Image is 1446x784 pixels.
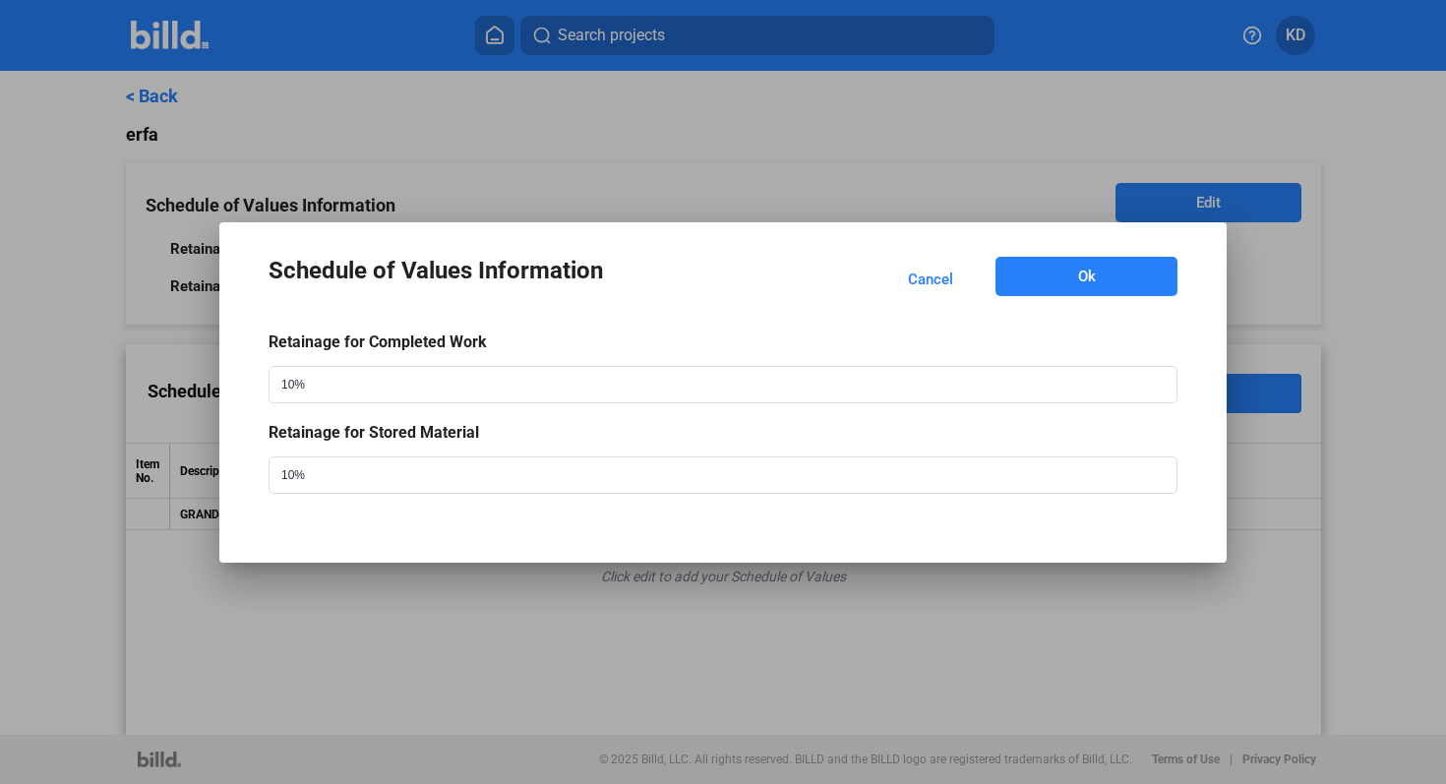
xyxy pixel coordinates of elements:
[269,332,1177,351] div: Retainage for Completed Work
[270,367,1136,402] input: Retainage for Completed Work
[1078,267,1096,286] span: Ok
[270,457,1136,493] input: Retainage for Stored Material
[885,257,976,303] button: Cancel
[995,257,1177,296] button: Ok
[908,270,953,289] span: Cancel
[269,257,603,284] span: Schedule of Values Information
[269,423,1177,442] div: Retainage for Stored Material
